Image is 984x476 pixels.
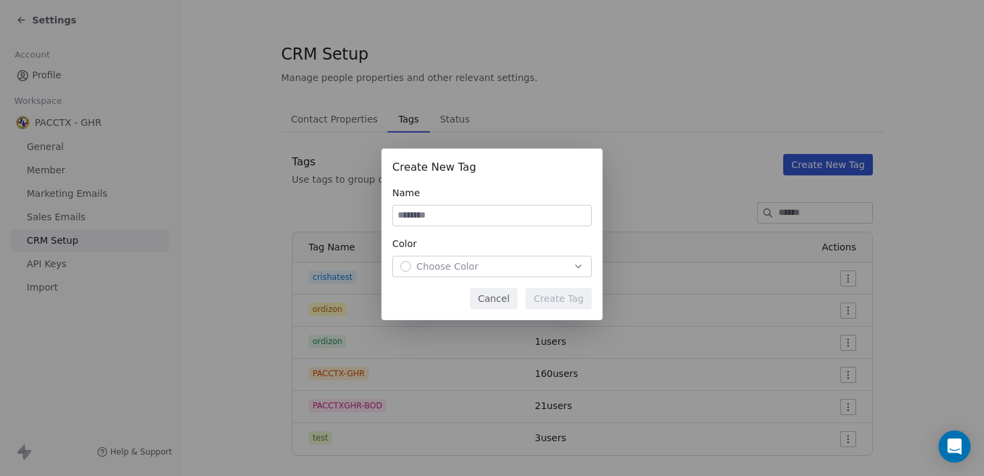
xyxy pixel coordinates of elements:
[470,288,517,309] button: Cancel
[392,256,592,277] button: Choose Color
[392,237,592,250] div: Color
[525,288,592,309] button: Create Tag
[392,159,592,175] div: Create New Tag
[392,186,592,200] div: Name
[416,260,479,273] span: Choose Color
